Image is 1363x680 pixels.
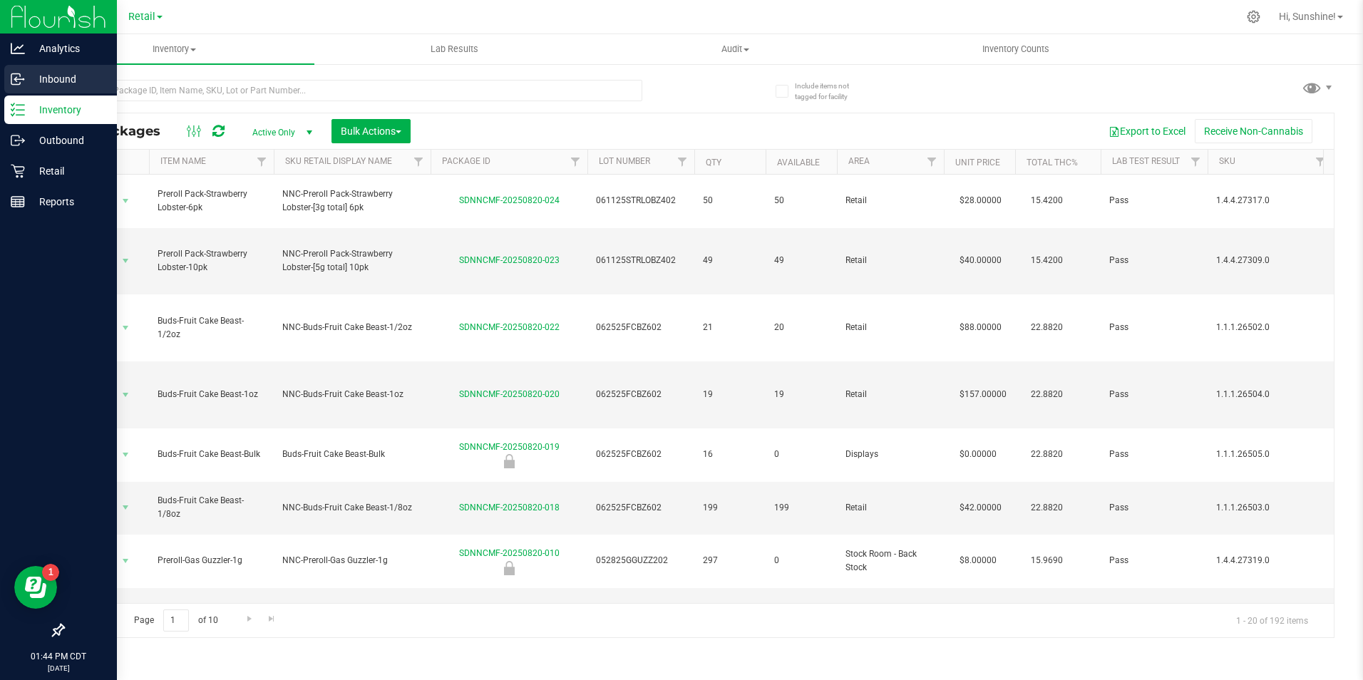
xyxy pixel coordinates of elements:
a: SDNNCMF-20250820-010 [459,548,560,558]
span: $40.00000 [952,250,1009,271]
inline-svg: Inventory [11,103,25,117]
span: 50 [774,194,828,207]
span: 49 [774,254,828,267]
span: 062525FCBZ602 [596,501,686,515]
a: SDNNCMF-20250820-019 [459,442,560,452]
a: Qty [706,158,721,168]
span: Inventory Counts [963,43,1069,56]
span: Preroll-Gas Guzzler-1g [158,554,265,567]
span: Retail [128,11,155,23]
span: 22.8820 [1024,498,1070,518]
a: Filter [671,150,694,174]
a: Inventory Counts [875,34,1156,64]
span: 21 [703,321,757,334]
span: 199 [774,501,828,515]
span: Include items not tagged for facility [795,81,866,102]
span: 20 [774,321,828,334]
span: 19 [703,388,757,401]
span: NNC-Preroll Pack-Strawberry Lobster-[5g total] 10pk [282,247,422,274]
span: Buds-Fruit Cake Beast-Bulk [158,448,265,461]
p: Outbound [25,132,110,149]
span: NNC-Preroll-Gas Guzzler-1g [282,554,422,567]
iframe: Resource center [14,566,57,609]
span: Pass [1109,254,1199,267]
span: Pass [1109,554,1199,567]
span: 062525FCBZ602 [596,448,686,461]
span: 15.4200 [1024,190,1070,211]
iframe: Resource center unread badge [42,564,59,581]
a: Audit [595,34,875,64]
a: SDNNCMF-20250820-018 [459,503,560,512]
span: Hi, Sunshine! [1279,11,1336,22]
a: Filter [564,150,587,174]
span: 22.8820 [1024,444,1070,465]
span: 22.8820 [1024,384,1070,405]
span: 1.4.4.27319.0 [1216,554,1324,567]
span: Pass [1109,388,1199,401]
span: 15.9690 [1024,550,1070,571]
p: Analytics [25,40,110,57]
div: Backstock [428,561,590,575]
span: Buds-Fruit Cake Beast-1/8oz [158,494,265,521]
a: Filter [1309,150,1332,174]
input: 1 [163,609,189,632]
p: Inbound [25,71,110,88]
a: Lab Results [314,34,595,64]
a: Item Name [160,156,206,166]
span: select [117,191,135,211]
span: Buds-Fruit Cake Beast-1oz [158,388,265,401]
span: 16 [703,448,757,461]
span: NNC-Buds-Fruit Cake Beast-1/8oz [282,501,422,515]
a: Total THC% [1027,158,1078,168]
span: 1.1.1.26504.0 [1216,388,1324,401]
span: Retail [845,501,935,515]
p: Retail [25,163,110,180]
span: 1.1.1.26505.0 [1216,448,1324,461]
span: 0 [774,448,828,461]
a: SKU Retail Display Name [285,156,392,166]
span: 1.4.4.27309.0 [1216,254,1324,267]
a: SDNNCMF-20250820-023 [459,255,560,265]
span: select [117,318,135,338]
span: $8.00000 [952,550,1004,571]
span: select [117,445,135,465]
span: $42.00000 [952,498,1009,518]
span: select [117,551,135,571]
a: Go to the next page [239,609,259,629]
span: Inventory [34,43,314,56]
span: 062525FCBZ602 [596,388,686,401]
a: SDNNCMF-20250820-020 [459,389,560,399]
span: $88.00000 [952,317,1009,338]
span: Preroll Pack-Strawberry Lobster-10pk [158,247,265,274]
inline-svg: Reports [11,195,25,209]
span: 1 - 20 of 192 items [1225,609,1320,631]
span: $157.00000 [952,384,1014,405]
span: 1.4.4.27317.0 [1216,194,1324,207]
inline-svg: Retail [11,164,25,178]
span: 297 [703,554,757,567]
inline-svg: Analytics [11,41,25,56]
span: Audit [596,43,875,56]
a: SKU [1219,156,1235,166]
button: Export to Excel [1099,119,1195,143]
span: 061125STRLOBZ402 [596,194,686,207]
span: 052825GGUZZ202 [596,554,686,567]
inline-svg: Outbound [11,133,25,148]
a: Unit Price [955,158,1000,168]
div: Manage settings [1245,10,1262,24]
p: Inventory [25,101,110,118]
span: Buds-Fruit Cake Beast-1/2oz [158,314,265,341]
span: select [117,251,135,271]
span: $0.00000 [952,444,1004,465]
a: SDNNCMF-20250820-022 [459,322,560,332]
div: Newly Received [428,454,590,468]
button: Bulk Actions [331,119,411,143]
a: Available [777,158,820,168]
a: Inventory [34,34,314,64]
span: All Packages [74,123,175,139]
button: Receive Non-Cannabis [1195,119,1312,143]
span: 15.4200 [1024,250,1070,271]
a: Area [848,156,870,166]
p: Reports [25,193,110,210]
